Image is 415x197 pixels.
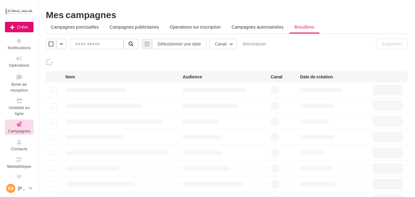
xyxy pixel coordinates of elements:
[110,24,159,30] span: Campagnes publicitaires
[142,39,206,49] button: Sélectionner une date
[18,185,26,191] p: [PERSON_NAME]
[8,128,30,133] span: Campagnes
[5,155,34,170] a: Médiathèque
[231,24,283,30] span: Campagnes automatisées
[5,22,34,32] div: Nouvelle campagne
[5,96,34,117] a: Visibilité en ligne
[5,72,34,94] a: Boîte de réception
[170,24,221,30] span: Operations sur inscription
[300,74,359,80] div: Date de création
[8,185,14,191] span: EB
[5,137,34,152] a: Contacts
[5,120,34,135] a: Campagnes
[5,22,34,32] button: Créer
[11,146,28,151] span: Contacts
[376,39,408,49] button: Supprimer
[5,36,34,51] button: Notifications
[9,105,30,116] span: Visibilité en ligne
[210,39,237,49] button: Canal
[5,54,34,69] a: Opérations
[271,74,300,80] div: Canal
[46,10,408,19] div: Mes campagnes
[8,45,31,50] span: Notifications
[65,74,183,80] div: Nom
[183,74,271,80] div: Audience
[9,63,30,68] span: Opérations
[240,40,269,48] button: Réinitialiser
[7,164,31,169] span: Médiathèque
[5,173,34,188] a: Calendrier
[152,39,206,49] button: Sélectionner une date
[5,183,34,194] a: EB [PERSON_NAME]
[51,24,99,30] span: Campagnes ponctuelles
[10,82,28,93] span: Boîte de réception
